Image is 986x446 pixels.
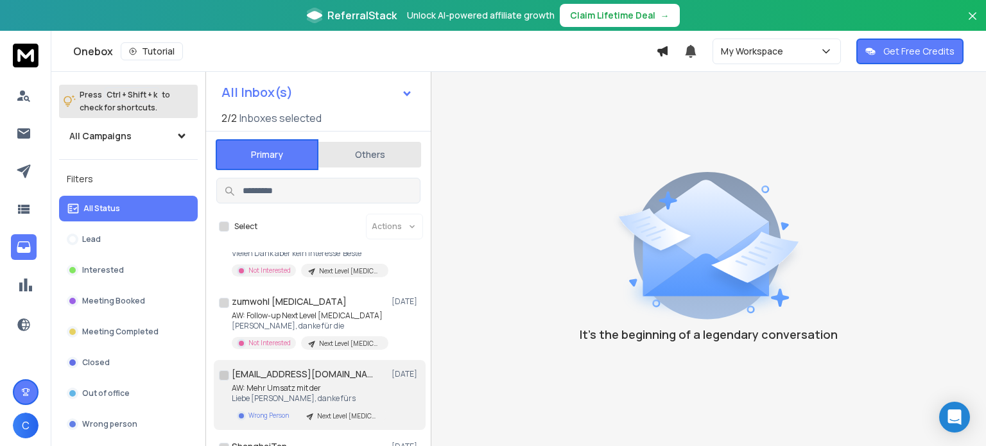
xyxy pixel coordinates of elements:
[248,338,291,348] p: Not Interested
[82,296,145,306] p: Meeting Booked
[964,8,981,39] button: Close banner
[248,266,291,275] p: Not Interested
[82,327,159,337] p: Meeting Completed
[319,339,381,348] p: Next Level [MEDICAL_DATA]
[232,248,386,259] p: Vielen Dank aber kein Interesse Beste
[59,319,198,345] button: Meeting Completed
[234,221,257,232] label: Select
[59,123,198,149] button: All Campaigns
[580,325,838,343] p: It’s the beginning of a legendary conversation
[239,110,322,126] h3: Inboxes selected
[318,141,421,169] button: Others
[82,265,124,275] p: Interested
[80,89,170,114] p: Press to check for shortcuts.
[59,196,198,221] button: All Status
[59,411,198,437] button: Wrong person
[232,393,386,404] p: Liebe [PERSON_NAME], danke fürs
[560,4,680,27] button: Claim Lifetime Deal→
[319,266,381,276] p: Next Level [MEDICAL_DATA]
[59,227,198,252] button: Lead
[69,130,132,142] h1: All Campaigns
[59,257,198,283] button: Interested
[83,203,120,214] p: All Status
[317,411,379,421] p: Next Level [MEDICAL_DATA]
[82,357,110,368] p: Closed
[59,288,198,314] button: Meeting Booked
[407,9,555,22] p: Unlock AI-powered affiliate growth
[232,311,386,321] p: AW: Follow-up Next Level [MEDICAL_DATA]
[392,369,420,379] p: [DATE]
[232,368,373,381] h1: [EMAIL_ADDRESS][DOMAIN_NAME]
[82,234,101,244] p: Lead
[721,45,788,58] p: My Workspace
[13,413,39,438] button: C
[59,350,198,375] button: Closed
[392,296,420,307] p: [DATE]
[939,402,970,433] div: Open Intercom Messenger
[211,80,423,105] button: All Inbox(s)
[82,388,130,399] p: Out of office
[248,411,289,420] p: Wrong Person
[73,42,656,60] div: Onebox
[883,45,955,58] p: Get Free Credits
[59,381,198,406] button: Out of office
[59,170,198,188] h3: Filters
[661,9,670,22] span: →
[232,383,386,393] p: AW: Mehr Umsatz mit der
[221,110,237,126] span: 2 / 2
[232,321,386,331] p: [PERSON_NAME], danke für die
[216,139,318,170] button: Primary
[105,87,159,102] span: Ctrl + Shift + k
[121,42,183,60] button: Tutorial
[82,419,137,429] p: Wrong person
[221,86,293,99] h1: All Inbox(s)
[856,39,964,64] button: Get Free Credits
[327,8,397,23] span: ReferralStack
[232,295,347,308] h1: zumwohl [MEDICAL_DATA]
